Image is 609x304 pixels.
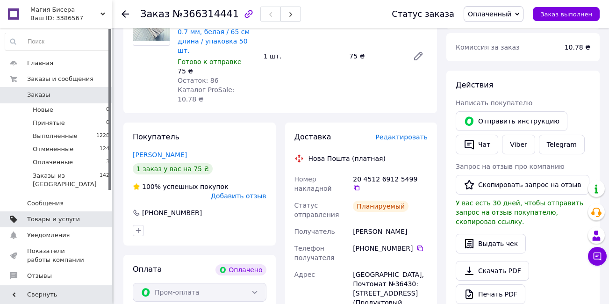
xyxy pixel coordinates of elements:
span: 1228 [96,132,109,140]
div: [PHONE_NUMBER] [353,244,428,253]
a: Telegram [539,135,585,154]
button: Заказ выполнен [533,7,600,21]
span: Оплата [133,265,162,274]
span: Оплаченные [33,158,73,166]
span: Добавить отзыв [211,192,266,200]
span: Запрос на отзыв про компанию [456,163,565,170]
span: 142 [100,172,109,188]
div: успешных покупок [133,182,229,191]
div: 1 заказ у вас на 75 ₴ [133,163,213,174]
div: 75 ₴ [178,66,256,76]
span: Оплаченный [468,10,511,18]
span: Статус отправления [294,202,339,218]
span: Действия [456,80,493,89]
button: Выдать чек [456,234,526,253]
span: Адрес [294,271,315,278]
span: Выполненные [33,132,78,140]
span: Написать покупателю [456,99,532,107]
div: Вернуться назад [122,9,129,19]
span: Принятые [33,119,65,127]
div: Оплачено [215,264,266,275]
span: Комиссия за заказ [456,43,520,51]
span: Главная [27,59,53,67]
a: [PERSON_NAME] [133,151,187,159]
span: Заказы и сообщения [27,75,93,83]
button: Чат с покупателем [588,247,607,266]
span: Покупатель [133,132,179,141]
button: Чат [456,135,498,154]
div: Нова Пошта (платная) [306,154,388,163]
span: Новые [33,106,53,114]
span: 0 [106,106,109,114]
div: 1 шт. [260,50,346,63]
span: У вас есть 30 дней, чтобы отправить запрос на отзыв покупателю, скопировав ссылку. [456,199,583,225]
span: Заказы [27,91,50,99]
div: 20 4512 6912 5499 [353,174,428,191]
a: Печать PDF [456,284,525,304]
div: [PERSON_NAME] [351,223,430,240]
a: Viber [502,135,535,154]
input: Поиск [5,33,110,50]
span: Номер накладной [294,175,332,192]
span: Каталог ProSale: 10.78 ₴ [178,86,234,103]
span: Остаток: 86 [178,77,219,84]
span: Телефон получателя [294,245,335,261]
button: Скопировать запрос на отзыв [456,175,589,195]
a: Редактировать [409,47,428,65]
span: Редактировать [375,133,428,141]
div: Ваш ID: 3386567 [30,14,112,22]
span: Отмененные [33,145,73,153]
span: Готово к отправке [178,58,242,65]
span: Доставка [294,132,331,141]
span: Отзывы [27,272,52,280]
div: Планируемый [353,201,408,212]
span: Заказ выполнен [540,11,592,18]
span: Заказ [140,8,170,20]
button: Отправить инструкцию [456,111,567,131]
span: Магия Бисера [30,6,100,14]
span: Показатели работы компании [27,247,86,264]
span: Товары и услуги [27,215,80,224]
div: [PHONE_NUMBER] [141,208,203,217]
div: 75 ₴ [345,50,405,63]
a: Флористическая проволока герберная 0.7 мм, белая / 65 см длина / упаковка 50 шт. [178,9,252,54]
span: 3 [106,158,109,166]
span: 10.78 ₴ [565,43,590,51]
span: Заказы из [GEOGRAPHIC_DATA] [33,172,100,188]
span: Сообщения [27,199,64,208]
span: №366314441 [172,8,239,20]
div: Статус заказа [392,9,454,19]
span: 124 [100,145,109,153]
span: 0 [106,119,109,127]
span: 100% [142,183,161,190]
span: Получатель [294,228,335,235]
span: Уведомления [27,231,70,239]
a: Скачать PDF [456,261,529,281]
